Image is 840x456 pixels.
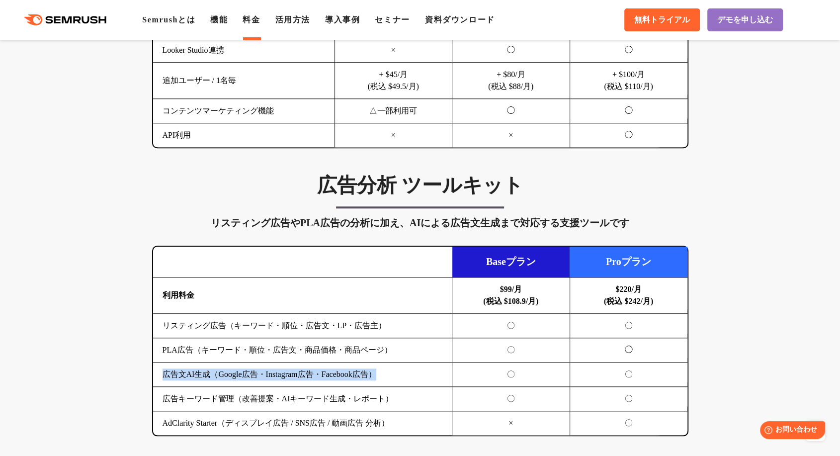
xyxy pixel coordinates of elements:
[570,247,687,277] td: Proプラン
[570,38,687,63] td: ◯
[275,15,310,24] a: 活用方法
[570,314,687,338] td: 〇
[153,411,452,436] td: AdClarity Starter（ディスプレイ広告 / SNS広告 / 動画広告 分析）
[717,15,773,25] span: デモを申し込む
[153,314,452,338] td: リスティング広告（キーワード・順位・広告文・LP・広告主）
[570,123,687,148] td: ◯
[624,8,700,31] a: 無料トライアル
[570,338,687,363] td: ◯
[707,8,783,31] a: デモを申し込む
[452,387,570,411] td: 〇
[335,123,452,148] td: ×
[570,63,687,99] td: + $100/月 (税込 $110/月)
[452,363,570,387] td: 〇
[335,63,452,99] td: + $45/月 (税込 $49.5/月)
[452,411,570,436] td: ×
[483,285,538,305] b: $99/月 (税込 $108.9/月)
[152,215,688,231] div: リスティング広告やPLA広告の分析に加え、AIによる広告文生成まで対応する支援ツールです
[243,15,260,24] a: 料金
[570,411,687,436] td: 〇
[634,15,690,25] span: 無料トライアル
[604,285,653,305] b: $220/月 (税込 $242/月)
[163,291,194,299] b: 利用料金
[335,99,452,123] td: △一部利用可
[452,63,570,99] td: + $80/月 (税込 $88/月)
[153,63,335,99] td: 追加ユーザー / 1名毎
[325,15,360,24] a: 導入事例
[425,15,495,24] a: 資料ダウンロード
[452,314,570,338] td: 〇
[153,338,452,363] td: PLA広告（キーワード・順位・広告文・商品価格・商品ページ）
[335,38,452,63] td: ×
[570,363,687,387] td: 〇
[153,363,452,387] td: 広告文AI生成（Google広告・Instagram広告・Facebook広告）
[452,38,570,63] td: ◯
[752,417,829,445] iframe: Help widget launcher
[452,123,570,148] td: ×
[570,387,687,411] td: 〇
[570,99,687,123] td: ◯
[452,99,570,123] td: ◯
[375,15,410,24] a: セミナー
[210,15,228,24] a: 機能
[153,387,452,411] td: 広告キーワード管理（改善提案・AIキーワード生成・レポート）
[142,15,195,24] a: Semrushとは
[153,123,335,148] td: API利用
[152,173,688,198] h3: 広告分析 ツールキット
[153,99,335,123] td: コンテンツマーケティング機能
[153,38,335,63] td: Looker Studio連携
[452,247,570,277] td: Baseプラン
[452,338,570,363] td: 〇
